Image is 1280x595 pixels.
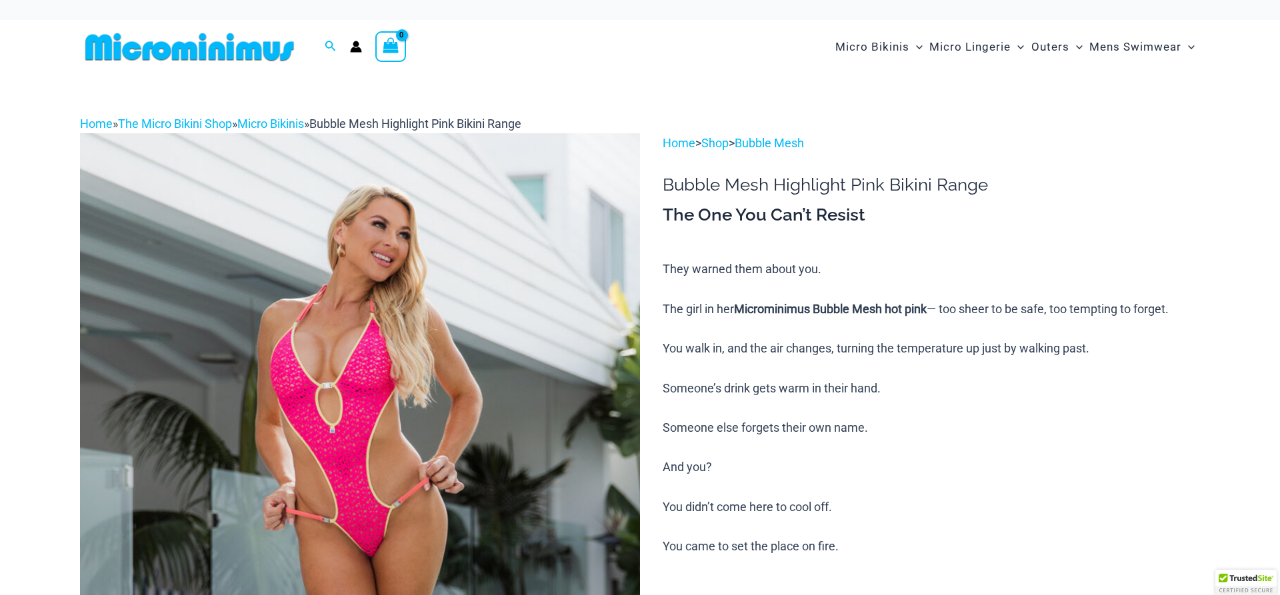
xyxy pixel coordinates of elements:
img: MM SHOP LOGO FLAT [80,32,299,62]
a: Micro LingerieMenu ToggleMenu Toggle [926,27,1027,67]
span: Micro Bikinis [835,30,909,64]
a: Mens SwimwearMenu ToggleMenu Toggle [1086,27,1198,67]
nav: Site Navigation [830,25,1200,69]
a: View Shopping Cart, empty [375,31,406,62]
div: TrustedSite Certified [1215,570,1277,595]
a: Home [663,136,695,150]
a: Micro BikinisMenu ToggleMenu Toggle [832,27,926,67]
a: OutersMenu ToggleMenu Toggle [1028,27,1086,67]
span: Mens Swimwear [1089,30,1181,64]
h1: Bubble Mesh Highlight Pink Bikini Range [663,175,1200,195]
span: Micro Lingerie [929,30,1011,64]
span: Bubble Mesh Highlight Pink Bikini Range [309,117,521,131]
span: Outers [1031,30,1069,64]
b: Microminimus Bubble Mesh hot pink [734,302,927,316]
a: Shop [701,136,729,150]
span: Menu Toggle [909,30,923,64]
a: The Micro Bikini Shop [118,117,232,131]
a: Home [80,117,113,131]
a: Search icon link [325,39,337,55]
a: Account icon link [350,41,362,53]
span: Menu Toggle [1181,30,1195,64]
p: > > [663,133,1200,153]
span: Menu Toggle [1069,30,1083,64]
a: Bubble Mesh [735,136,804,150]
span: Menu Toggle [1011,30,1024,64]
p: They warned them about you. The girl in her — too sheer to be safe, too tempting to forget. You w... [663,259,1200,556]
span: » » » [80,117,521,131]
h3: The One You Can’t Resist [663,204,1200,227]
a: Micro Bikinis [237,117,304,131]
